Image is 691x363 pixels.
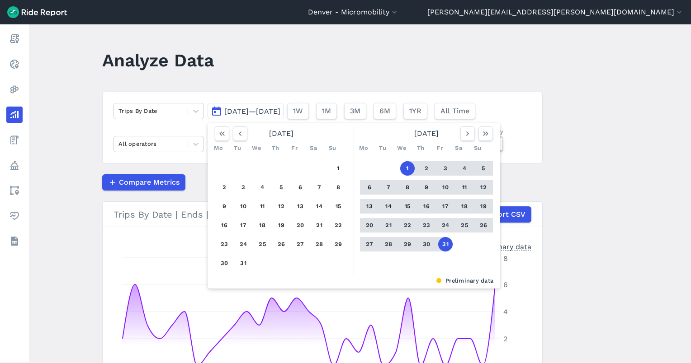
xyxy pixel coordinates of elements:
[274,237,289,251] button: 26
[6,182,23,199] a: Areas
[6,132,23,148] a: Fees
[322,106,331,116] span: 1M
[6,81,23,98] a: Heatmaps
[438,237,453,251] button: 31
[325,141,340,155] div: Su
[344,103,366,119] button: 3M
[438,161,453,176] button: 3
[208,103,284,119] button: [DATE]—[DATE]
[255,237,270,251] button: 25
[419,180,434,195] button: 9
[362,199,377,214] button: 13
[476,180,491,195] button: 12
[306,141,321,155] div: Sa
[217,199,232,214] button: 9
[274,199,289,214] button: 12
[457,161,472,176] button: 4
[312,199,327,214] button: 14
[362,180,377,195] button: 6
[287,103,309,119] button: 1W
[409,106,421,116] span: 1YR
[230,141,245,155] div: Tu
[255,199,270,214] button: 11
[381,218,396,233] button: 21
[503,335,507,343] tspan: 2
[6,233,23,249] a: Datasets
[236,218,251,233] button: 17
[381,199,396,214] button: 14
[438,199,453,214] button: 17
[419,237,434,251] button: 30
[438,180,453,195] button: 10
[293,106,303,116] span: 1W
[114,206,531,223] div: Trips By Date | Ends | 300ft_UniversityOfDenver
[476,161,491,176] button: 5
[476,218,491,233] button: 26
[400,161,415,176] button: 1
[236,199,251,214] button: 10
[419,161,434,176] button: 2
[435,103,475,119] button: All Time
[102,174,185,191] button: Compare Metrics
[400,237,415,251] button: 29
[274,180,289,195] button: 5
[102,48,214,73] h1: Analyze Data
[6,56,23,72] a: Realtime
[470,141,485,155] div: Su
[432,141,447,155] div: Fr
[374,103,396,119] button: 6M
[293,237,308,251] button: 27
[362,218,377,233] button: 20
[236,256,251,270] button: 31
[350,106,360,116] span: 3M
[503,280,508,289] tspan: 6
[6,208,23,224] a: Health
[217,218,232,233] button: 16
[419,199,434,214] button: 16
[438,218,453,233] button: 24
[211,141,226,155] div: Mo
[214,276,493,285] div: Preliminary data
[293,199,308,214] button: 13
[403,103,427,119] button: 1YR
[503,254,508,263] tspan: 8
[473,242,531,251] div: Preliminary data
[476,199,491,214] button: 19
[413,141,428,155] div: Th
[293,218,308,233] button: 20
[287,141,302,155] div: Fr
[356,141,371,155] div: Mo
[217,180,232,195] button: 2
[274,218,289,233] button: 19
[293,180,308,195] button: 6
[400,180,415,195] button: 8
[211,126,351,141] div: [DATE]
[503,307,508,316] tspan: 4
[217,256,232,270] button: 30
[375,141,390,155] div: Tu
[6,157,23,173] a: Policy
[308,7,399,18] button: Denver - Micromobility
[381,180,396,195] button: 7
[249,141,264,155] div: We
[400,199,415,214] button: 15
[394,141,409,155] div: We
[331,180,345,195] button: 8
[457,218,472,233] button: 25
[379,106,390,116] span: 6M
[236,237,251,251] button: 24
[6,31,23,47] a: Report
[419,218,434,233] button: 23
[331,237,345,251] button: 29
[427,7,684,18] button: [PERSON_NAME][EMAIL_ADDRESS][PERSON_NAME][DOMAIN_NAME]
[255,180,270,195] button: 4
[268,141,283,155] div: Th
[119,177,180,188] span: Compare Metrics
[224,107,280,116] span: [DATE]—[DATE]
[331,218,345,233] button: 22
[7,6,67,18] img: Ride Report
[457,180,472,195] button: 11
[362,237,377,251] button: 27
[312,237,327,251] button: 28
[312,218,327,233] button: 21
